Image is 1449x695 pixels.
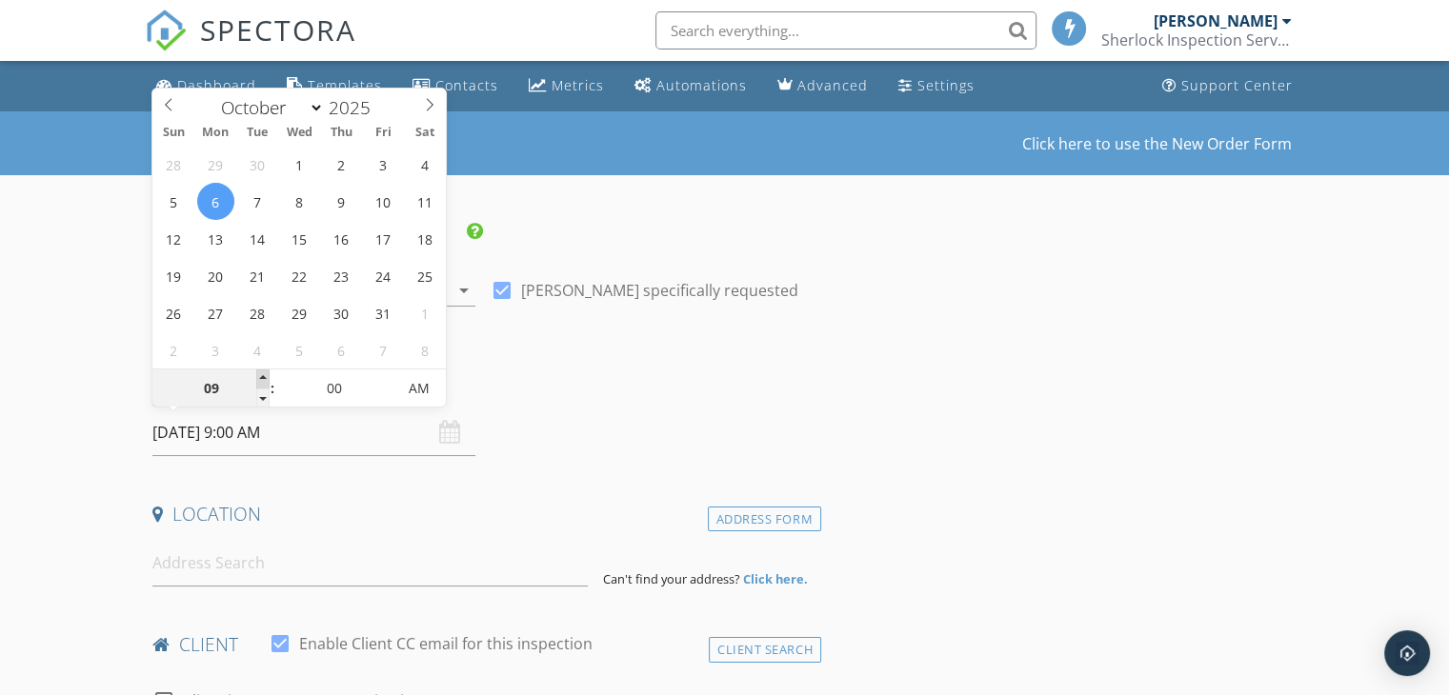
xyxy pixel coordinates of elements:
input: Address Search [152,540,588,586]
a: Templates [279,69,390,104]
span: October 16, 2025 [322,220,359,257]
span: October 2, 2025 [322,146,359,183]
span: Click to toggle [393,369,446,407]
span: October 4, 2025 [406,146,443,183]
span: SPECTORA [200,10,356,50]
span: October 26, 2025 [155,294,192,331]
span: October 10, 2025 [364,183,401,220]
a: Dashboard [149,69,264,104]
h4: Location [152,502,814,526]
span: October 7, 2025 [238,183,275,220]
a: Support Center [1155,69,1300,104]
span: October 31, 2025 [364,294,401,331]
span: October 1, 2025 [280,146,317,183]
span: October 5, 2025 [155,183,192,220]
div: Metrics [552,76,604,94]
span: November 4, 2025 [238,331,275,368]
span: October 14, 2025 [238,220,275,257]
span: October 29, 2025 [280,294,317,331]
label: Enable Client CC email for this inspection [299,634,593,653]
span: November 3, 2025 [197,331,234,368]
span: October 19, 2025 [155,257,192,294]
span: October 20, 2025 [197,257,234,294]
span: October 25, 2025 [406,257,443,294]
span: October 21, 2025 [238,257,275,294]
span: November 7, 2025 [364,331,401,368]
div: Client Search [709,637,821,663]
span: Tue [236,127,278,139]
strong: Click here. [743,570,808,587]
div: Contacts [435,76,498,94]
span: Sat [404,127,446,139]
span: October 18, 2025 [406,220,443,257]
a: Metrics [521,69,612,104]
span: : [270,369,275,407]
span: Can't find your address? [603,570,740,587]
span: October 6, 2025 [197,183,234,220]
span: October 24, 2025 [364,257,401,294]
span: September 30, 2025 [238,146,275,183]
label: [PERSON_NAME] specifically requested [521,281,798,300]
div: Open Intercom Messenger [1384,630,1430,676]
a: Contacts [405,69,506,104]
input: Select date [152,409,475,456]
div: Templates [308,76,382,94]
span: October 8, 2025 [280,183,317,220]
a: SPECTORA [145,26,356,66]
span: October 12, 2025 [155,220,192,257]
span: October 23, 2025 [322,257,359,294]
span: November 8, 2025 [406,331,443,368]
div: Settings [917,76,975,94]
span: November 6, 2025 [322,331,359,368]
span: October 22, 2025 [280,257,317,294]
span: Sun [152,127,194,139]
span: November 2, 2025 [155,331,192,368]
a: Advanced [770,69,875,104]
h4: client [152,632,814,657]
span: November 5, 2025 [280,331,317,368]
div: Sherlock Inspection Services LLC [1101,30,1292,50]
a: Automations (Basic) [627,69,755,104]
a: Settings [891,69,982,104]
div: Dashboard [177,76,256,94]
span: October 27, 2025 [197,294,234,331]
a: Click here to use the New Order Form [1022,136,1292,151]
span: Thu [320,127,362,139]
img: The Best Home Inspection Software - Spectora [145,10,187,51]
span: Wed [278,127,320,139]
div: Support Center [1181,76,1293,94]
input: Search everything... [655,11,1036,50]
span: October 3, 2025 [364,146,401,183]
span: Fri [362,127,404,139]
span: September 29, 2025 [197,146,234,183]
span: October 15, 2025 [280,220,317,257]
span: September 28, 2025 [155,146,192,183]
div: Advanced [797,76,868,94]
span: October 9, 2025 [322,183,359,220]
span: October 11, 2025 [406,183,443,220]
span: October 28, 2025 [238,294,275,331]
div: [PERSON_NAME] [1154,11,1278,30]
span: November 1, 2025 [406,294,443,331]
i: arrow_drop_down [453,279,475,302]
span: October 13, 2025 [197,220,234,257]
div: Automations [656,76,747,94]
span: October 30, 2025 [322,294,359,331]
h4: Date/Time [152,371,814,396]
div: Address Form [708,506,821,532]
span: Mon [194,127,236,139]
input: Year [324,95,387,120]
span: October 17, 2025 [364,220,401,257]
